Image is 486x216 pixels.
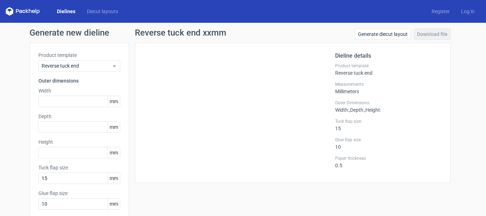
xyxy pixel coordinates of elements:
[335,156,442,161] label: Paper thickness
[38,138,120,146] label: Height
[107,122,120,132] span: mm
[335,137,442,143] label: Glue flap size
[135,28,226,37] h1: Reverse tuck end xxmm
[335,100,442,106] label: Outer Dimensions
[335,81,442,87] label: Measurements
[38,164,120,171] label: Tuck flap size
[335,81,442,94] div: Millimeters
[426,8,455,15] a: Register
[335,118,442,131] div: 15
[38,113,120,120] label: Depth
[335,137,442,150] div: 10
[335,107,349,113] span: Width :
[355,28,411,40] a: Generate diecut layout
[335,63,442,76] div: Reverse tuck end
[107,173,120,184] span: mm
[38,190,120,197] label: Glue flap size
[335,63,442,69] label: Product template
[349,107,364,113] span: , Depth :
[335,52,442,60] h2: Dieline details
[81,8,124,15] a: Diecut layouts
[335,156,442,168] div: 0.5
[30,28,456,37] h1: Generate new dieline
[42,62,112,69] span: Reverse tuck end
[107,96,120,107] span: mm
[38,52,120,59] label: Product template
[107,147,120,158] span: mm
[335,118,442,124] label: Tuck flap size
[51,8,81,15] a: Dielines
[455,8,480,15] a: Log in
[364,107,381,113] span: , Height :
[107,199,120,209] span: mm
[38,77,120,84] h3: Outer dimensions
[38,87,120,94] label: Width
